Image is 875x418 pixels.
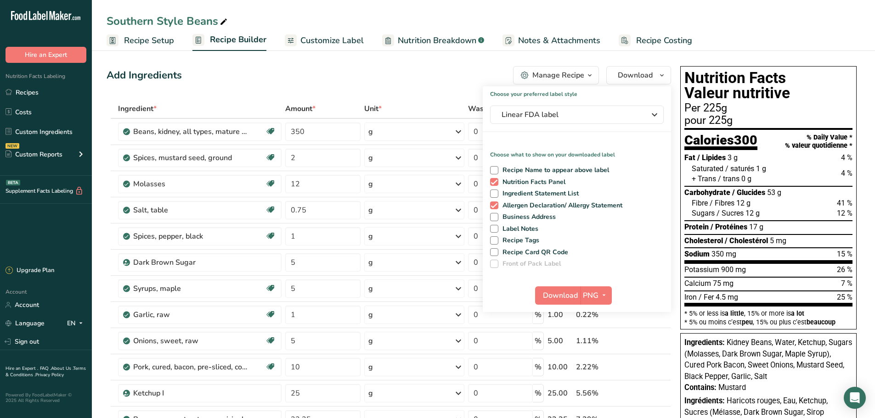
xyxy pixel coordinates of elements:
span: Fibre [692,199,708,207]
a: Privacy Policy [35,372,64,378]
div: g [368,388,373,399]
span: / trans [718,174,740,183]
span: Sodium [684,250,710,258]
div: Pork, cured, bacon, pre-sliced, cooked, pan-fried [133,362,248,373]
span: Ingredients: [684,338,725,347]
div: Open Intercom Messenger [844,387,866,409]
div: Onions, sweet, raw [133,335,248,346]
div: Waste [468,103,502,114]
span: Unit [364,103,382,114]
div: % Daily Value * % valeur quotidienne * [785,134,852,150]
a: Language [6,315,45,331]
span: 15 % [837,250,852,258]
span: Recipe Tags [498,236,540,245]
div: Salt, table [133,205,248,216]
span: Business Address [498,213,556,221]
span: 17 g [749,223,763,231]
div: 10.00 [548,362,572,373]
div: NEW [6,143,19,149]
div: Manage Recipe [532,70,584,81]
span: Fat [684,153,695,162]
span: peu [742,318,753,326]
span: Ingredient Statement List [498,189,579,198]
button: Linear FDA label [490,106,664,124]
div: 5.00 [548,335,572,346]
span: Protein [684,223,709,231]
div: Add Ingredients [107,68,182,83]
button: Download [535,286,580,305]
span: Recipe Name to appear above label [498,166,610,174]
span: Contains: [684,383,717,392]
span: Carbohydrate [684,188,730,197]
span: 12 g [745,209,760,217]
a: Recipe Costing [619,30,692,51]
span: Front of Pack Label [498,260,561,268]
div: g [368,362,373,373]
span: / Cholestérol [725,236,768,245]
div: Garlic, raw [133,309,248,320]
a: About Us . [51,365,73,372]
div: * 5% ou moins c’est , 15% ou plus c’est [684,319,852,325]
div: Southern Style Beans [107,13,229,29]
span: 350 mg [711,250,736,258]
span: beaucoup [807,318,835,326]
span: Ingredient [118,103,157,114]
span: 3 g [728,153,738,162]
span: a lot [791,310,804,317]
div: BETA [6,180,20,185]
h1: Choose your preferred label style [483,86,671,98]
span: / Fer [699,293,714,301]
span: 5 mg [770,236,786,245]
button: Hire an Expert [6,47,86,63]
span: 12 % [837,209,852,217]
span: 900 mg [721,265,746,274]
span: / Glucides [732,188,765,197]
div: g [368,309,373,320]
div: g [368,205,373,216]
div: g [368,126,373,137]
span: Notes & Attachments [518,34,600,47]
span: Mustard [718,383,746,392]
span: Linear FDA label [502,109,639,120]
div: Calories [684,134,757,150]
a: Notes & Attachments [502,30,600,51]
a: Recipe Setup [107,30,174,51]
span: / Sucres [717,209,744,217]
div: g [368,335,373,346]
span: Ingrédients: [684,396,725,405]
div: g [368,152,373,163]
span: 25 % [837,293,852,301]
span: Download [543,290,578,301]
span: Customize Label [300,34,364,47]
span: 4 % [841,169,852,178]
span: + Trans [692,174,716,183]
span: 300 [734,132,757,148]
button: PNG [580,286,612,305]
span: Potassium [684,265,719,274]
div: 0.22% [576,309,627,320]
span: Recipe Card QR Code [498,248,569,256]
a: FAQ . [40,365,51,372]
div: g [368,283,373,294]
span: 1 g [756,164,766,173]
div: Molasses [133,178,248,189]
span: PNG [583,290,598,301]
div: Per 225g [684,103,852,114]
span: Download [618,70,653,81]
span: 53 g [767,188,781,197]
div: pour 225g [684,115,852,126]
span: / Lipides [697,153,726,162]
div: Dark Brown Sugar [133,257,248,268]
div: Custom Reports [6,150,62,159]
div: 2.22% [576,362,627,373]
span: Sugars [692,209,715,217]
span: Calcium [684,279,711,288]
a: Recipe Builder [192,29,266,51]
span: 41 % [837,199,852,207]
a: Nutrition Breakdown [382,30,484,51]
span: Recipe Costing [636,34,692,47]
div: Beans, kidney, all types, mature seeds, cooked, boiled, without salt [133,126,248,137]
span: / Protéines [711,223,747,231]
div: 1.11% [576,335,627,346]
span: Recipe Setup [124,34,174,47]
